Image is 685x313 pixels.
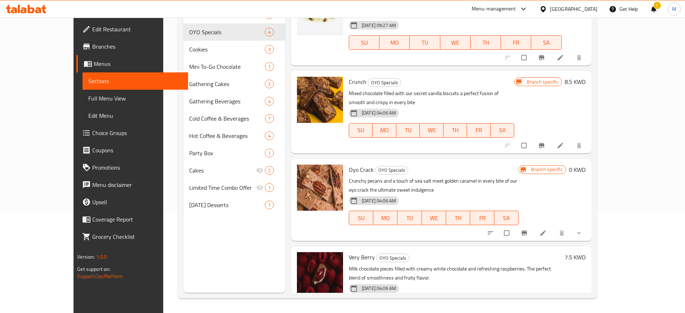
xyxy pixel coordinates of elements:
div: Cookies3 [183,41,285,58]
span: WE [425,213,443,223]
div: Limited Time Combo Offer1 [183,179,285,196]
svg: Inactive section [256,184,263,191]
nav: Menu sections [183,3,285,216]
span: TU [399,125,417,135]
p: Crunchy pecans and a touch of sea salt meet golden caramel in every bite of our oyo crack the ult... [349,176,519,194]
span: Select to update [500,226,515,240]
div: items [265,28,274,36]
span: [DATE] 04:06 AM [359,197,399,204]
span: [DATE] 04:06 AM [359,285,399,292]
div: items [265,114,274,123]
span: Oyo Crack [349,164,374,175]
a: Edit menu item [557,54,565,61]
span: Cookies [189,45,265,54]
button: SA [494,211,519,225]
span: Crunch [349,76,366,87]
span: Full Menu View [88,94,182,103]
a: Support.OpsPlatform [77,272,123,281]
span: Gathering Beverages [189,97,265,106]
button: TH [446,211,470,225]
span: Get support on: [77,264,110,274]
span: SU [352,37,377,48]
div: [DATE] Desserts1 [183,196,285,214]
div: Cakes2 [183,162,285,179]
a: Menu disclaimer [76,176,188,193]
span: Coupons [92,146,182,155]
a: Edit menu item [539,229,548,237]
span: OYO Specials [368,79,401,87]
span: Cakes [189,166,256,175]
span: Edit Menu [88,111,182,120]
span: Branch specific [524,79,561,85]
div: items [265,80,274,88]
span: WE [423,125,441,135]
div: OYO Specials4 [183,23,285,41]
button: MO [379,35,410,50]
span: [DATE] 09:27 AM [359,22,399,29]
div: Ramadan Desserts [189,201,265,209]
span: OYO Specials [189,28,265,36]
span: MO [382,37,407,48]
span: SA [494,125,512,135]
span: SU [352,125,370,135]
div: Party Box1 [183,144,285,162]
img: Crunch [297,77,343,123]
div: items [265,149,274,157]
span: 1 [265,184,273,191]
div: Mini To-Go Chocolate1 [183,58,285,75]
button: SU [349,123,373,138]
button: WE [440,35,471,50]
span: SA [497,213,516,223]
span: TH [473,37,498,48]
img: Oyo Crack [297,165,343,211]
span: SA [534,37,559,48]
button: delete [571,138,588,153]
div: items [265,45,274,54]
span: Select to update [517,51,532,64]
span: Sections [88,77,182,85]
span: OYO Specials [375,166,408,174]
span: 4 [265,29,273,36]
button: Branch-specific-item [534,138,551,153]
a: Upsell [76,193,188,211]
button: show more [571,225,588,241]
h6: 8.5 KWD [565,77,586,87]
a: Full Menu View [83,90,188,107]
button: TU [410,35,440,50]
button: SA [531,35,561,50]
div: items [265,201,274,209]
svg: Show Choices [575,229,583,237]
a: Coverage Report [76,211,188,228]
button: SA [491,123,515,138]
span: Edit Restaurant [92,25,182,33]
button: delete [571,50,588,66]
p: Milk chocolate pieces filled with creamy white chocolate and refreshing raspberries. The perfect ... [349,264,562,282]
div: Cold Coffee & Beverages [189,114,265,123]
span: Menus [94,59,182,68]
button: TU [396,123,420,138]
button: Branch-specific-item [516,225,534,241]
span: 3 [265,46,273,53]
span: Party Box [189,149,265,157]
span: TU [400,213,419,223]
button: Branch-specific-item [534,50,551,66]
span: Coverage Report [92,215,182,224]
a: Choice Groups [76,124,188,142]
span: FR [473,213,491,223]
span: [DATE] Desserts [189,201,265,209]
span: [DATE] 04:06 AM [359,109,399,116]
div: OYO Specials [376,254,409,262]
span: TH [446,125,464,135]
span: Menu disclaimer [92,180,182,189]
button: delete [554,225,571,241]
span: MO [376,213,395,223]
a: Edit Menu [83,107,188,124]
span: Gathering Cakes [189,80,265,88]
span: WE [443,37,468,48]
div: items [265,97,274,106]
button: WE [420,123,444,138]
div: Menu-management [472,5,516,13]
